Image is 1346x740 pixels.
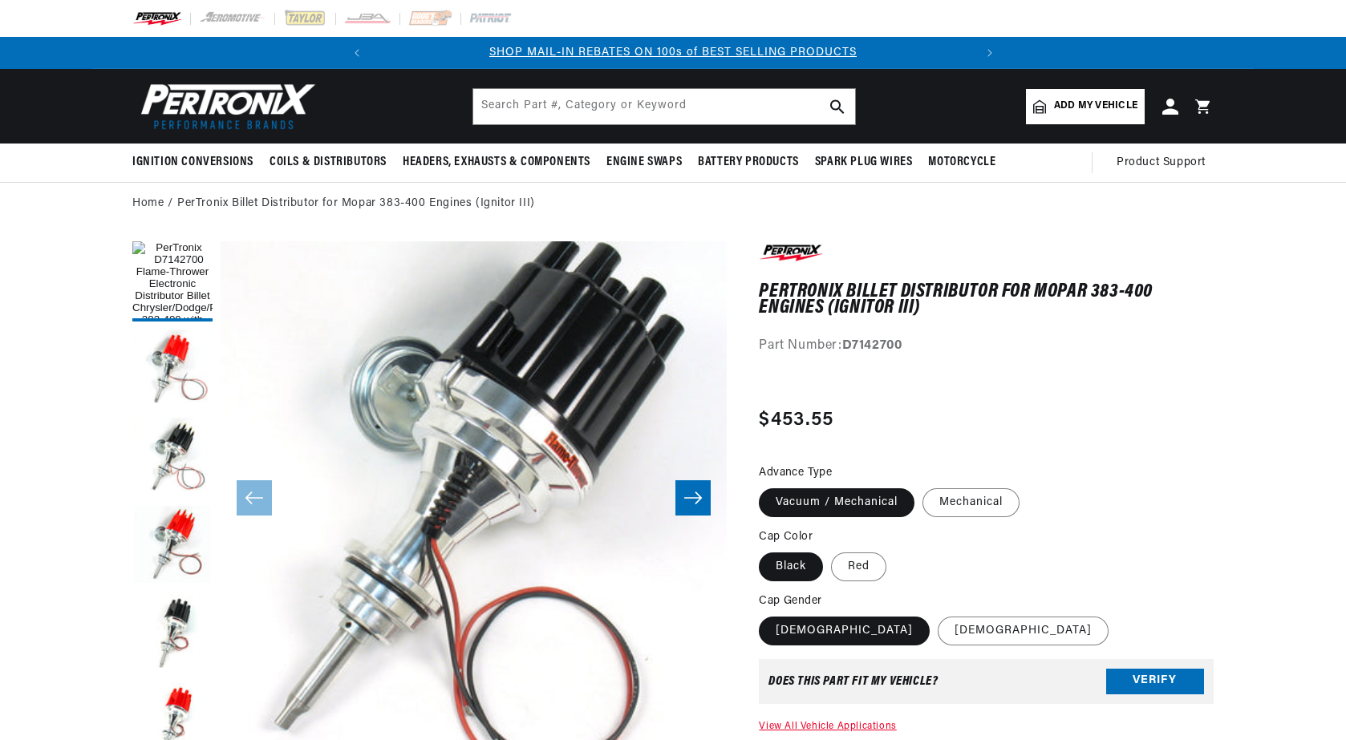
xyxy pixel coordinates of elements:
[132,154,253,171] span: Ignition Conversions
[270,154,387,171] span: Coils & Distributors
[132,195,164,212] a: Home
[842,339,902,352] strong: D7142700
[807,144,921,181] summary: Spark Plug Wires
[768,675,938,688] div: Does This part fit My vehicle?
[759,722,896,731] a: View All Vehicle Applications
[759,336,1214,357] div: Part Number:
[698,154,799,171] span: Battery Products
[759,284,1214,317] h1: PerTronix Billet Distributor for Mopar 383-400 Engines (Ignitor III)
[1054,99,1137,114] span: Add my vehicle
[690,144,807,181] summary: Battery Products
[759,552,823,581] label: Black
[132,195,1214,212] nav: breadcrumbs
[132,330,213,410] button: Load image 2 in gallery view
[132,144,261,181] summary: Ignition Conversions
[920,144,1003,181] summary: Motorcycle
[928,154,995,171] span: Motorcycle
[473,89,855,124] input: Search Part #, Category or Keyword
[675,480,711,516] button: Slide right
[92,37,1254,69] slideshow-component: Translation missing: en.sections.announcements.announcement_bar
[132,241,213,321] button: Load image 1 in gallery view
[1106,669,1204,694] button: Verify
[132,594,213,674] button: Load image 5 in gallery view
[759,464,833,481] legend: Advance Type
[815,154,913,171] span: Spark Plug Wires
[373,44,974,62] div: 1 of 2
[237,480,272,516] button: Slide left
[341,37,373,69] button: Translation missing: en.sections.announcements.previous_announcement
[759,528,814,545] legend: Cap Color
[820,89,855,124] button: search button
[395,144,598,181] summary: Headers, Exhausts & Components
[1117,144,1214,182] summary: Product Support
[606,154,682,171] span: Engine Swaps
[759,406,833,435] span: $453.55
[1026,89,1145,124] a: Add my vehicle
[759,617,930,645] label: [DEMOGRAPHIC_DATA]
[132,506,213,586] button: Load image 4 in gallery view
[759,592,823,609] legend: Cap Gender
[759,488,914,517] label: Vacuum / Mechanical
[261,144,395,181] summary: Coils & Distributors
[831,552,886,581] label: Red
[1117,154,1206,172] span: Product Support
[373,44,974,62] div: Announcement
[974,37,1006,69] button: Translation missing: en.sections.announcements.next_announcement
[132,79,317,134] img: Pertronix
[598,144,690,181] summary: Engine Swaps
[489,47,857,59] a: SHOP MAIL-IN REBATES ON 100s of BEST SELLING PRODUCTS
[922,488,1020,517] label: Mechanical
[938,617,1109,645] label: [DEMOGRAPHIC_DATA]
[132,418,213,498] button: Load image 3 in gallery view
[177,195,535,212] a: PerTronix Billet Distributor for Mopar 383-400 Engines (Ignitor III)
[403,154,590,171] span: Headers, Exhausts & Components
